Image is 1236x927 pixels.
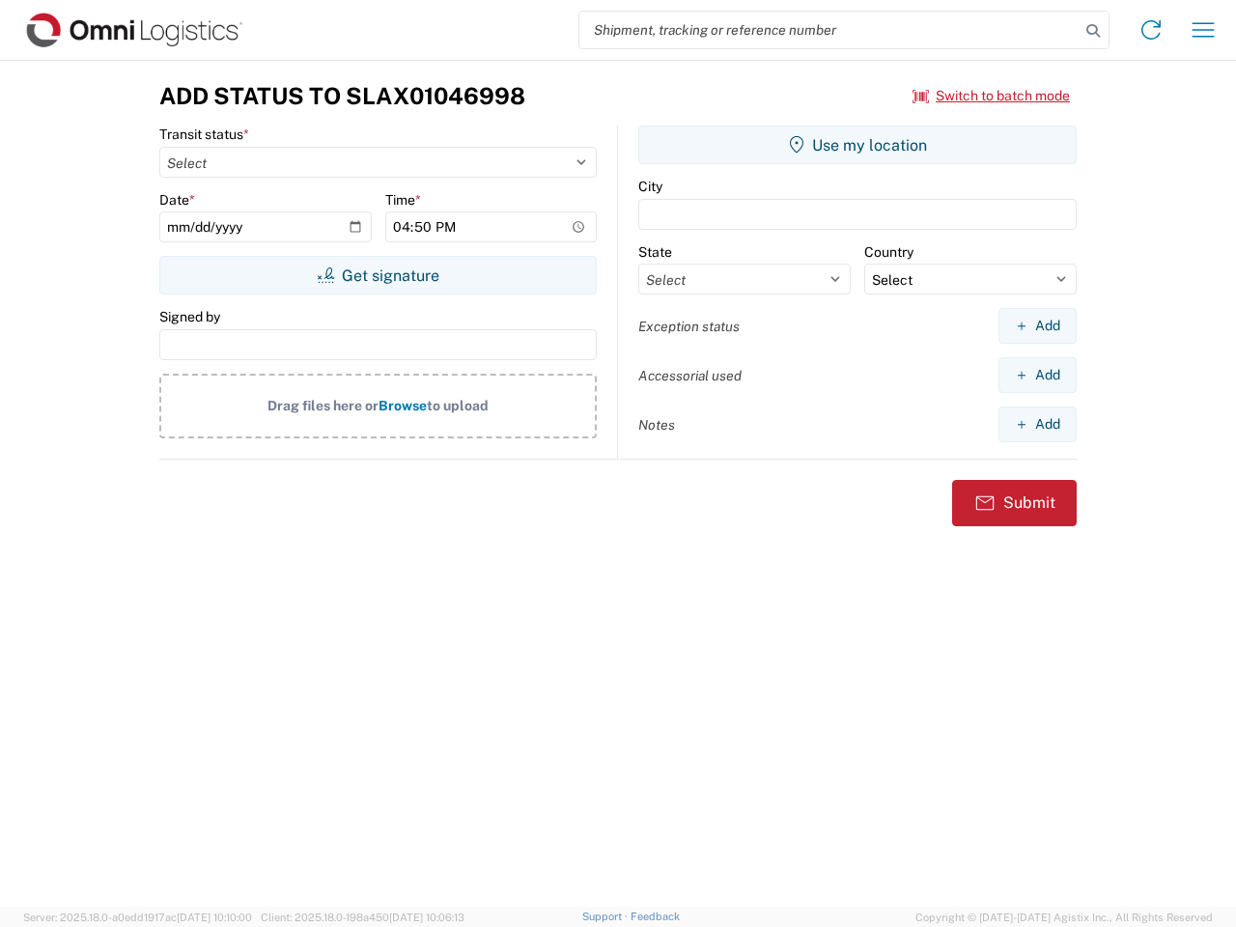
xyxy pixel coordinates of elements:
[582,911,631,922] a: Support
[638,416,675,434] label: Notes
[389,912,464,923] span: [DATE] 10:06:13
[998,308,1077,344] button: Add
[159,191,195,209] label: Date
[261,912,464,923] span: Client: 2025.18.0-198a450
[638,367,742,384] label: Accessorial used
[998,407,1077,442] button: Add
[159,256,597,295] button: Get signature
[23,912,252,923] span: Server: 2025.18.0-a0edd1917ac
[915,909,1213,926] span: Copyright © [DATE]-[DATE] Agistix Inc., All Rights Reserved
[579,12,1080,48] input: Shipment, tracking or reference number
[159,82,525,110] h3: Add Status to SLAX01046998
[638,178,662,195] label: City
[952,480,1077,526] button: Submit
[638,318,740,335] label: Exception status
[913,80,1070,112] button: Switch to batch mode
[385,191,421,209] label: Time
[638,126,1077,164] button: Use my location
[379,398,427,413] span: Browse
[864,243,913,261] label: Country
[427,398,489,413] span: to upload
[631,911,680,922] a: Feedback
[177,912,252,923] span: [DATE] 10:10:00
[267,398,379,413] span: Drag files here or
[638,243,672,261] label: State
[159,308,220,325] label: Signed by
[998,357,1077,393] button: Add
[159,126,249,143] label: Transit status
